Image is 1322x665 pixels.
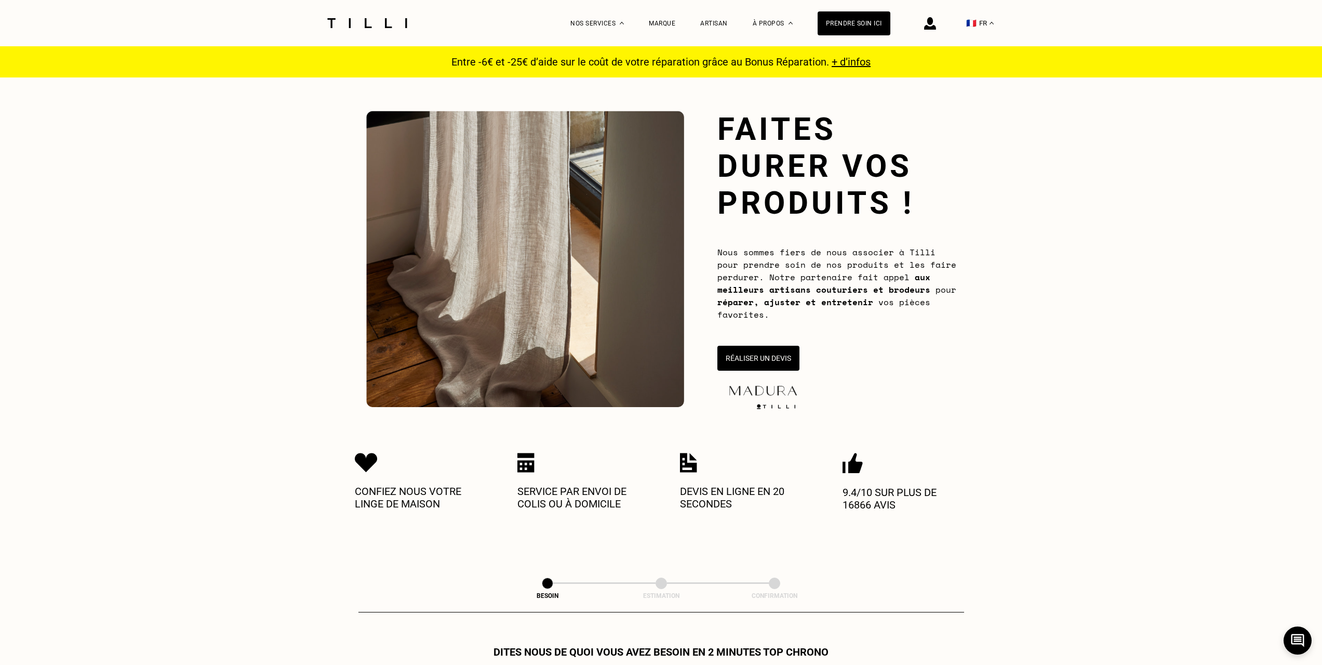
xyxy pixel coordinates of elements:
h1: Faites durer vos produits ! [717,111,956,221]
img: Icon [680,453,697,473]
b: réparer, ajuster et entretenir [717,296,873,308]
p: Entre -6€ et -25€ d’aide sur le coût de votre réparation grâce au Bonus Réparation. [445,56,877,68]
b: aux meilleurs artisans couturiers et brodeurs [717,271,930,296]
div: Estimation [609,592,713,599]
h1: Dites nous de quoi vous avez besoin en 2 minutes top chrono [493,646,829,658]
img: Icon [843,453,863,474]
p: Service par envoi de colis ou à domicile [517,485,642,510]
div: Besoin [496,592,599,599]
img: menu déroulant [990,22,994,24]
a: Marque [649,20,675,27]
img: Menu déroulant à propos [789,22,793,24]
p: 9.4/10 sur plus de 16866 avis [843,486,967,511]
img: Icon [517,453,535,473]
img: logo Tilli [753,404,799,409]
img: maduraLogo-5877f563076e9857a9763643b83271db.png [727,384,799,398]
p: Devis en ligne en 20 secondes [680,485,805,510]
div: Confirmation [723,592,826,599]
img: Menu déroulant [620,22,624,24]
button: Réaliser un devis [717,346,799,371]
img: Icon [355,453,378,473]
img: icône connexion [924,17,936,30]
a: Prendre soin ici [818,11,890,35]
a: Artisan [700,20,728,27]
a: + d’infos [832,56,871,68]
p: Confiez nous votre linge de maison [355,485,479,510]
span: 🇫🇷 [966,18,977,28]
span: Nous sommes fiers de nous associer à Tilli pour prendre soin de nos produits et les faire perdure... [717,246,956,321]
img: Logo du service de couturière Tilli [324,18,411,28]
